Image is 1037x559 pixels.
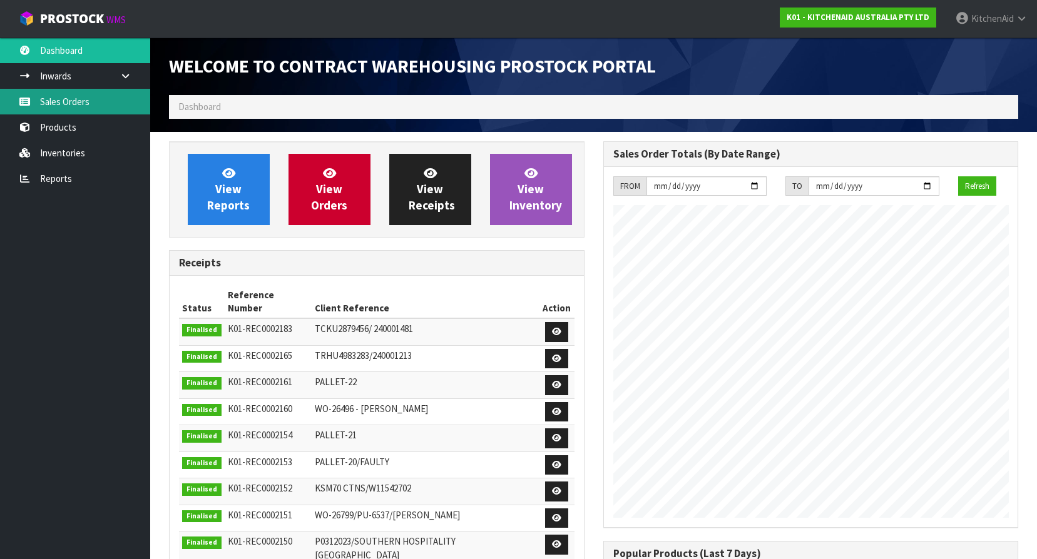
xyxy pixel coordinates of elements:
[182,457,222,470] span: Finalised
[315,456,389,468] span: PALLET-20/FAULTY
[613,148,1009,160] h3: Sales Order Totals (By Date Range)
[182,377,222,390] span: Finalised
[182,324,222,336] span: Finalised
[169,54,656,78] span: Welcome to Contract Warehousing ProStock Portal
[228,429,292,441] span: K01-REC0002154
[40,11,104,27] span: ProStock
[182,430,222,443] span: Finalised
[289,154,370,225] a: ViewOrders
[182,483,222,496] span: Finalised
[315,376,357,388] span: PALLET-22
[389,154,471,225] a: ViewReceipts
[106,14,126,26] small: WMS
[182,536,222,549] span: Finalised
[490,154,572,225] a: ViewInventory
[785,176,809,196] div: TO
[228,376,292,388] span: K01-REC0002161
[613,176,646,196] div: FROM
[315,323,413,335] span: TCKU2879456/ 240001481
[315,482,411,494] span: KSM70 CTNS/W11542702
[409,166,455,213] span: View Receipts
[228,456,292,468] span: K01-REC0002153
[315,403,428,415] span: WO-26496 - [PERSON_NAME]
[315,509,460,521] span: WO-26799/PU-6537/[PERSON_NAME]
[228,350,292,361] span: K01-REC0002165
[182,404,222,416] span: Finalised
[182,510,222,523] span: Finalised
[311,166,347,213] span: View Orders
[315,429,357,441] span: PALLET-21
[539,285,574,319] th: Action
[228,403,292,415] span: K01-REC0002160
[178,101,221,113] span: Dashboard
[179,257,575,269] h3: Receipts
[228,323,292,335] span: K01-REC0002183
[188,154,270,225] a: ViewReports
[225,285,312,319] th: Reference Number
[958,176,996,196] button: Refresh
[315,350,412,361] span: TRHU4983283/240001213
[182,351,222,363] span: Finalised
[509,166,562,213] span: View Inventory
[207,166,250,213] span: View Reports
[228,482,292,494] span: K01-REC0002152
[312,285,539,319] th: Client Reference
[179,285,225,319] th: Status
[787,12,929,23] strong: K01 - KITCHENAID AUSTRALIA PTY LTD
[228,509,292,521] span: K01-REC0002151
[228,535,292,547] span: K01-REC0002150
[971,13,1014,24] span: KitchenAid
[19,11,34,26] img: cube-alt.png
